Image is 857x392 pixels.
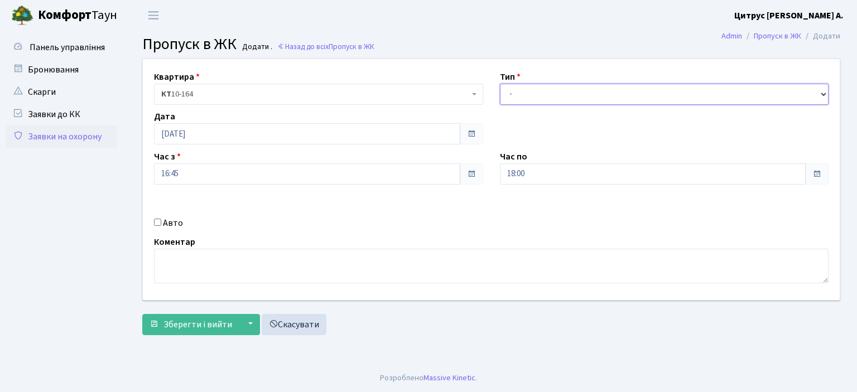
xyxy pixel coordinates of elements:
label: Час по [500,150,527,163]
span: Пропуск в ЖК [142,33,237,55]
a: Заявки до КК [6,103,117,125]
button: Переключити навігацію [139,6,167,25]
button: Зберегти і вийти [142,314,239,335]
span: Таун [38,6,117,25]
a: Заявки на охорону [6,125,117,148]
img: logo.png [11,4,33,27]
label: Тип [500,70,521,84]
a: Пропуск в ЖК [754,30,801,42]
small: Додати . [240,42,272,52]
label: Коментар [154,235,195,249]
a: Massive Kinetic [423,372,475,384]
li: Додати [801,30,840,42]
b: КТ [161,89,171,100]
label: Час з [154,150,181,163]
span: Зберегти і вийти [163,318,232,331]
a: Панель управління [6,36,117,59]
a: Скарги [6,81,117,103]
a: Скасувати [262,314,326,335]
label: Дата [154,110,175,123]
label: Квартира [154,70,200,84]
span: Пропуск в ЖК [329,41,374,52]
a: Цитрус [PERSON_NAME] А. [734,9,844,22]
div: Розроблено . [380,372,477,384]
label: Авто [163,216,183,230]
span: <b>КТ</b>&nbsp;&nbsp;&nbsp;&nbsp;10-164 [161,89,469,100]
span: Панель управління [30,41,105,54]
b: Комфорт [38,6,92,24]
a: Бронювання [6,59,117,81]
a: Admin [721,30,742,42]
a: Назад до всіхПропуск в ЖК [277,41,374,52]
nav: breadcrumb [705,25,857,48]
span: <b>КТ</b>&nbsp;&nbsp;&nbsp;&nbsp;10-164 [154,84,483,105]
